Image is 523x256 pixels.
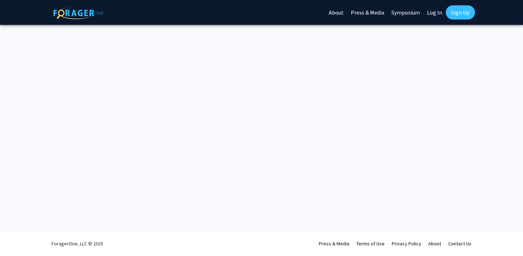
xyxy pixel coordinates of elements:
a: Press & Media [319,240,349,247]
a: About [428,240,441,247]
a: Terms of Use [356,240,385,247]
a: Privacy Policy [392,240,421,247]
img: ForagerOne Logo [53,7,103,19]
a: Sign Up [446,5,475,20]
a: Contact Us [448,240,471,247]
div: ForagerOne, LLC © 2025 [52,231,103,256]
